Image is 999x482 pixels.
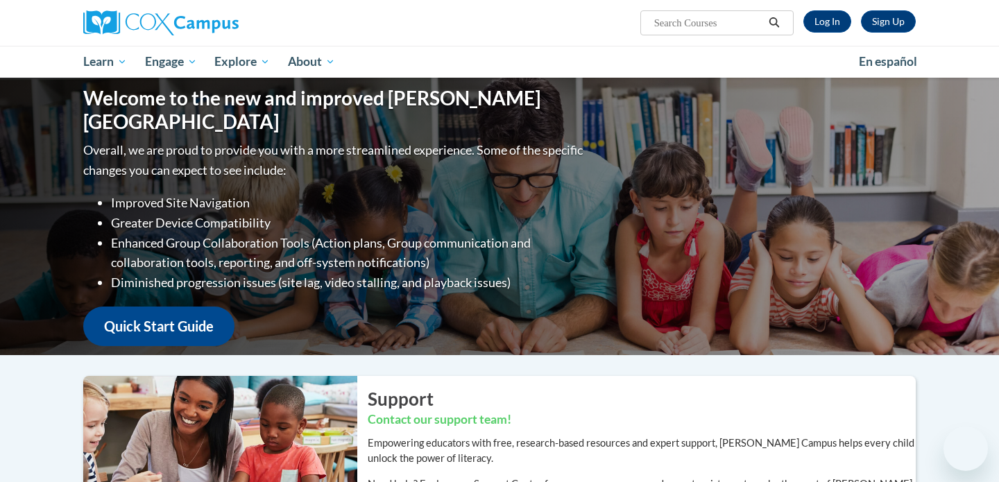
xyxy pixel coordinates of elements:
p: Empowering educators with free, research-based resources and expert support, [PERSON_NAME] Campus... [368,436,916,466]
a: Log In [803,10,851,33]
span: Learn [83,53,127,70]
button: Search [764,15,785,31]
a: Register [861,10,916,33]
a: Learn [74,46,136,78]
h1: Welcome to the new and improved [PERSON_NAME][GEOGRAPHIC_DATA] [83,87,586,133]
a: About [279,46,344,78]
h3: Contact our support team! [368,411,916,429]
h2: Support [368,386,916,411]
iframe: Button to launch messaging window [943,427,988,471]
img: Cox Campus [83,10,239,35]
a: Engage [136,46,206,78]
li: Enhanced Group Collaboration Tools (Action plans, Group communication and collaboration tools, re... [111,233,586,273]
p: Overall, we are proud to provide you with a more streamlined experience. Some of the specific cha... [83,140,586,180]
a: Cox Campus [83,10,347,35]
li: Greater Device Compatibility [111,213,586,233]
li: Diminished progression issues (site lag, video stalling, and playback issues) [111,273,586,293]
span: Explore [214,53,270,70]
span: Engage [145,53,197,70]
div: Main menu [62,46,937,78]
span: About [288,53,335,70]
span: En español [859,54,917,69]
a: Explore [205,46,279,78]
a: Quick Start Guide [83,307,234,346]
input: Search Courses [653,15,764,31]
li: Improved Site Navigation [111,193,586,213]
a: En español [850,47,926,76]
